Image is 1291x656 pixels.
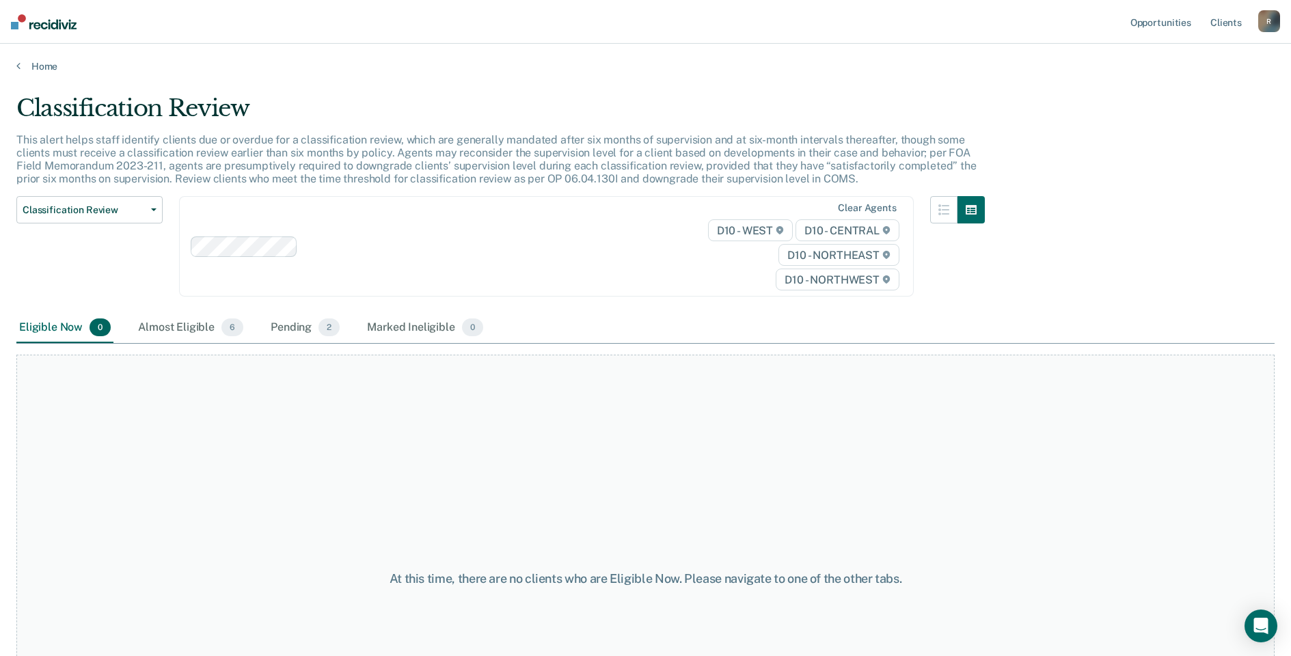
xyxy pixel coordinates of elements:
[11,14,77,29] img: Recidiviz
[135,313,246,343] div: Almost Eligible6
[16,313,113,343] div: Eligible Now0
[796,219,899,241] span: D10 - CENTRAL
[1258,10,1280,32] button: R
[778,244,899,266] span: D10 - NORTHEAST
[16,94,985,133] div: Classification Review
[331,571,960,586] div: At this time, there are no clients who are Eligible Now. Please navigate to one of the other tabs.
[462,318,483,336] span: 0
[776,269,899,290] span: D10 - NORTHWEST
[221,318,243,336] span: 6
[838,202,896,214] div: Clear agents
[708,219,793,241] span: D10 - WEST
[16,196,163,223] button: Classification Review
[318,318,340,336] span: 2
[23,204,146,216] span: Classification Review
[268,313,342,343] div: Pending2
[364,313,486,343] div: Marked Ineligible0
[16,133,977,186] p: This alert helps staff identify clients due or overdue for a classification review, which are gen...
[1245,610,1277,642] div: Open Intercom Messenger
[16,60,1275,72] a: Home
[90,318,111,336] span: 0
